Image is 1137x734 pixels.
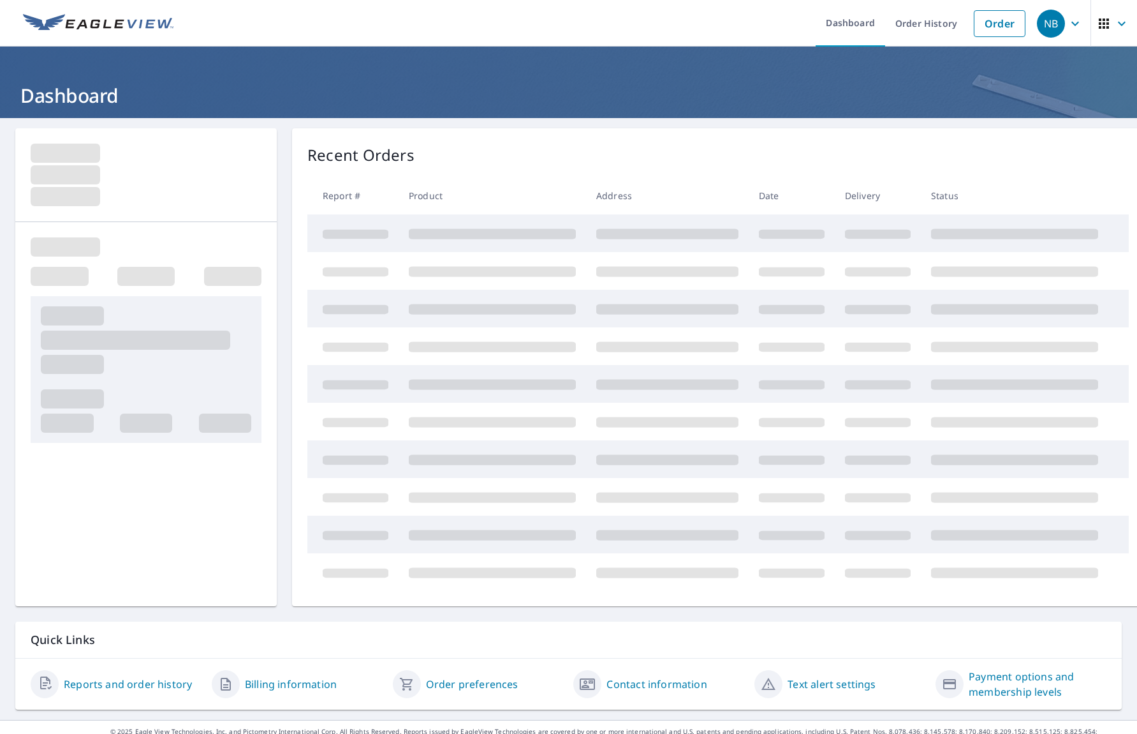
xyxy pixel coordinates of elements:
a: Reports and order history [64,677,192,692]
p: Quick Links [31,632,1106,648]
th: Status [921,177,1108,214]
th: Date [749,177,835,214]
h1: Dashboard [15,82,1122,109]
a: Text alert settings [788,677,876,692]
div: NB [1037,10,1065,38]
img: EV Logo [23,14,173,33]
th: Report # [307,177,399,214]
th: Delivery [835,177,921,214]
a: Payment options and membership levels [969,669,1106,700]
a: Order [974,10,1025,37]
p: Recent Orders [307,144,414,167]
a: Contact information [606,677,707,692]
th: Address [586,177,749,214]
th: Product [399,177,586,214]
a: Billing information [245,677,337,692]
a: Order preferences [426,677,518,692]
